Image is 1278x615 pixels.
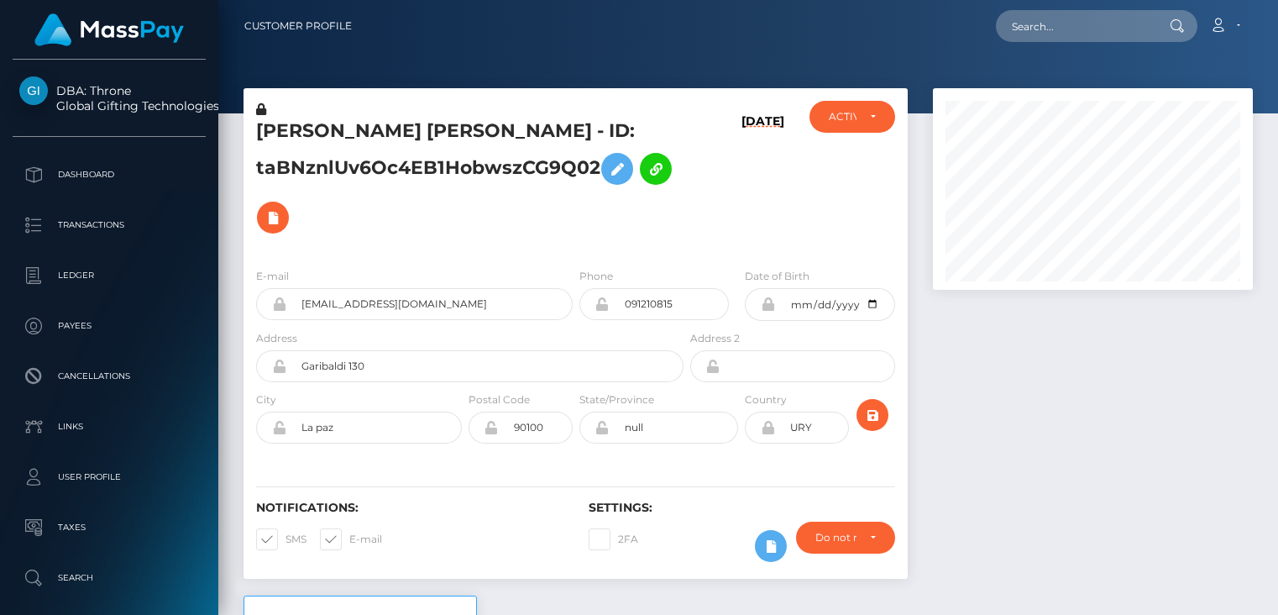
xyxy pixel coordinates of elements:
[19,162,199,187] p: Dashboard
[579,392,654,407] label: State/Province
[256,118,674,242] h5: [PERSON_NAME] [PERSON_NAME] - ID: taBNznlUv6Oc4EB1HobwszCG9Q02
[13,255,206,297] a: Ledger
[13,507,206,549] a: Taxes
[13,557,206,599] a: Search
[13,305,206,347] a: Payees
[579,269,613,284] label: Phone
[469,392,530,407] label: Postal Code
[34,13,184,46] img: MassPay Logo
[256,331,297,346] label: Address
[13,204,206,246] a: Transactions
[19,76,48,105] img: Global Gifting Technologies Inc
[320,528,382,550] label: E-mail
[745,392,787,407] label: Country
[13,83,206,113] span: DBA: Throne Global Gifting Technologies Inc
[690,331,740,346] label: Address 2
[256,392,276,407] label: City
[589,528,638,550] label: 2FA
[829,110,856,124] div: ACTIVE
[256,269,289,284] label: E-mail
[19,515,199,540] p: Taxes
[13,154,206,196] a: Dashboard
[13,456,206,498] a: User Profile
[19,263,199,288] p: Ledger
[741,114,784,248] h6: [DATE]
[745,269,809,284] label: Date of Birth
[19,364,199,389] p: Cancellations
[19,465,199,490] p: User Profile
[256,528,306,550] label: SMS
[19,565,199,591] p: Search
[796,522,895,554] button: Do not require
[19,213,199,238] p: Transactions
[13,355,206,397] a: Cancellations
[244,8,352,44] a: Customer Profile
[13,406,206,448] a: Links
[996,10,1154,42] input: Search...
[815,531,856,544] div: Do not require
[809,101,895,133] button: ACTIVE
[19,313,199,339] p: Payees
[589,501,896,515] h6: Settings:
[19,414,199,439] p: Links
[256,501,563,515] h6: Notifications:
